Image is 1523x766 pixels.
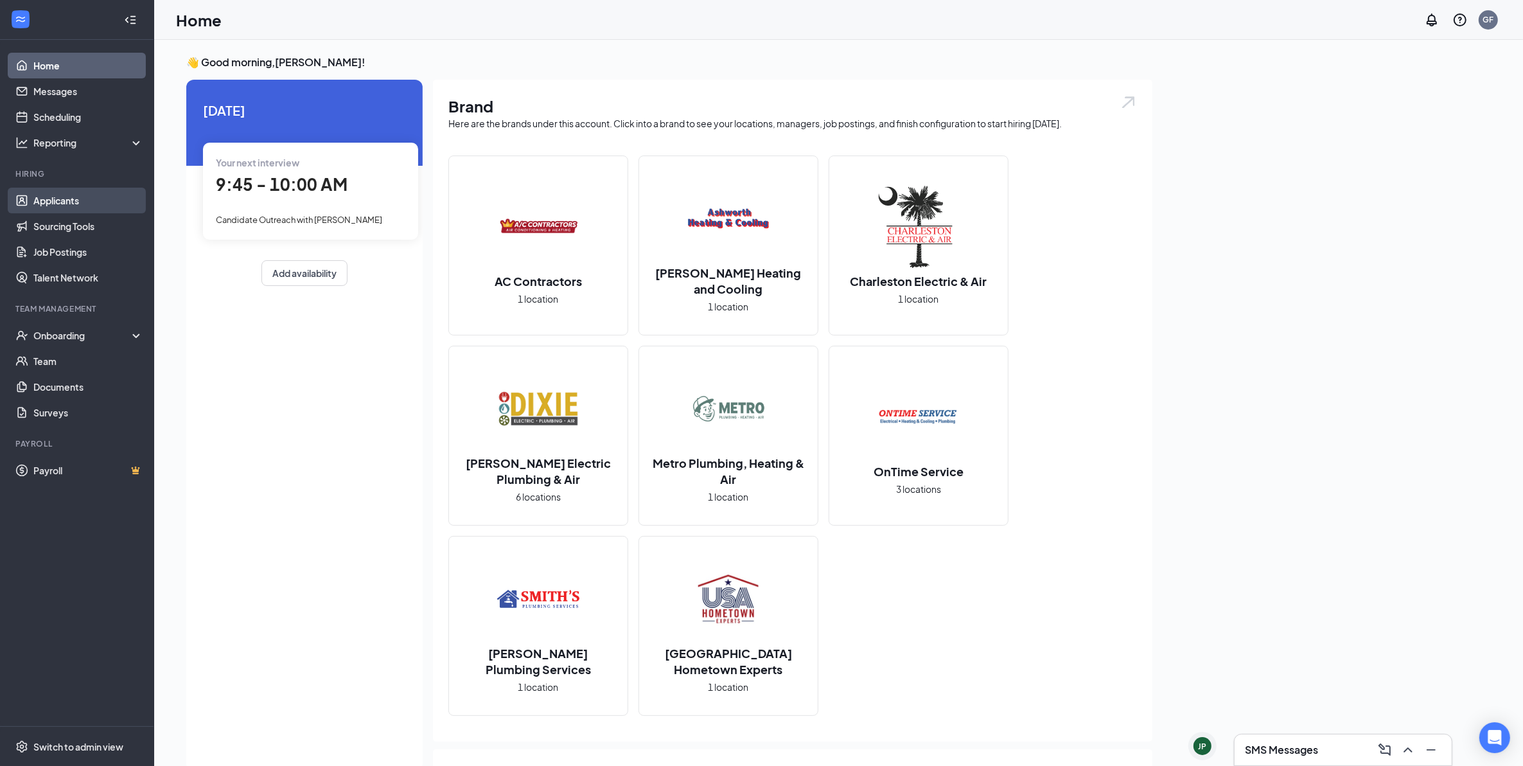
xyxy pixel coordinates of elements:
div: Here are the brands under this account. Click into a brand to see your locations, managers, job p... [448,117,1137,130]
svg: Notifications [1424,12,1439,28]
span: 1 location [518,292,559,306]
div: GF [1483,14,1494,25]
span: 1 location [899,292,939,306]
span: 1 location [709,490,749,504]
div: Team Management [15,303,141,314]
img: Metro Plumbing, Heating & Air [687,368,770,450]
svg: QuestionInfo [1452,12,1468,28]
div: JP [1199,741,1207,752]
h2: [GEOGRAPHIC_DATA] Hometown Experts [639,645,818,677]
button: Minimize [1421,740,1441,760]
a: Applicants [33,188,143,213]
a: PayrollCrown [33,458,143,483]
h2: AC Contractors [482,273,595,289]
span: 1 location [709,680,749,694]
span: 1 location [518,680,559,694]
a: Home [33,53,143,78]
h1: Home [176,9,222,31]
h2: [PERSON_NAME] Electric Plumbing & Air [449,455,628,487]
button: Add availability [261,260,348,286]
button: ChevronUp [1398,740,1418,760]
svg: Minimize [1423,742,1439,758]
svg: WorkstreamLogo [14,13,27,26]
div: Onboarding [33,329,132,342]
a: Documents [33,374,143,400]
div: Payroll [15,438,141,449]
img: Charleston Electric & Air [877,186,960,268]
h2: OnTime Service [861,463,976,479]
img: Ashworth Heating and Cooling [687,177,770,260]
span: Your next interview [216,157,299,168]
h2: [PERSON_NAME] Heating and Cooling [639,265,818,297]
button: ComposeMessage [1375,740,1395,760]
a: Sourcing Tools [33,213,143,239]
img: open.6027fd2a22e1237b5b06.svg [1120,95,1137,110]
svg: ComposeMessage [1377,742,1393,758]
a: Job Postings [33,239,143,265]
img: AC Contractors [497,186,579,268]
svg: Settings [15,740,28,753]
svg: Collapse [124,13,137,26]
h3: SMS Messages [1245,743,1318,757]
h3: 👋 Good morning, [PERSON_NAME] ! [186,55,1152,69]
span: 6 locations [516,490,561,504]
h2: Metro Plumbing, Heating & Air [639,455,818,487]
img: Dixie Electric Plumbing & Air [497,368,579,450]
a: Scheduling [33,104,143,130]
span: 9:45 - 10:00 AM [216,174,348,195]
svg: Analysis [15,136,28,149]
span: Candidate Outreach with [PERSON_NAME] [216,215,382,225]
div: Reporting [33,136,144,149]
span: [DATE] [203,100,406,120]
div: Open Intercom Messenger [1479,722,1510,753]
span: 3 locations [896,482,941,496]
div: Hiring [15,168,141,179]
img: OnTime Service [877,376,960,458]
h1: Brand [448,95,1137,117]
a: Messages [33,78,143,104]
h2: Charleston Electric & Air [838,273,1000,289]
a: Talent Network [33,265,143,290]
div: Switch to admin view [33,740,123,753]
a: Surveys [33,400,143,425]
img: USA Hometown Experts [687,558,770,640]
img: Smith's Plumbing Services [497,558,579,640]
h2: [PERSON_NAME] Plumbing Services [449,645,628,677]
svg: UserCheck [15,329,28,342]
svg: ChevronUp [1400,742,1416,758]
span: 1 location [709,299,749,314]
a: Team [33,348,143,374]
